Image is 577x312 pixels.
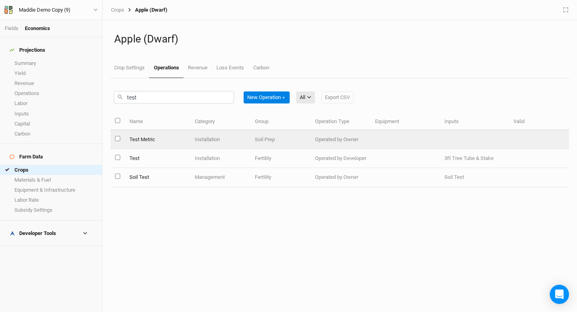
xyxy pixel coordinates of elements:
th: Inputs [440,113,509,130]
td: Operated by Developer [311,149,371,168]
div: Farm Data [10,154,43,160]
td: Test Metric [125,130,190,149]
button: All [296,91,315,103]
th: Name [125,113,190,130]
td: Installation [190,149,250,168]
a: Revenue [184,58,212,77]
td: Soil Prep [250,130,311,149]
input: Search [114,91,234,103]
div: Projections [10,47,45,53]
button: New Operation＋ [244,91,290,103]
div: Apple (Dwarf) [124,7,167,13]
th: Operation Type [311,113,371,130]
h1: Apple (Dwarf) [114,33,565,45]
td: Management [190,168,250,187]
input: select this item [115,155,120,160]
a: Loss Events [212,58,248,77]
div: Maddie Demo Copy (9) [19,6,71,14]
td: Operated by Owner [311,168,371,187]
td: Test [125,149,190,168]
a: Crops [111,7,124,13]
th: Equipment [371,113,440,130]
button: Maddie Demo Copy (9) [4,6,98,14]
div: All [300,93,305,101]
a: Carbon [249,58,274,77]
div: Open Intercom Messenger [550,285,569,304]
a: Fields [5,25,18,31]
button: Export CSV [321,91,353,103]
div: Economics [25,25,50,32]
input: select all items [115,118,120,123]
td: Installation [190,130,250,149]
input: select this item [115,136,120,141]
th: Valid [509,113,569,130]
td: Fertility [250,149,311,168]
a: Crop Settings [110,58,149,77]
div: Developer Tools [10,230,56,237]
th: Category [190,113,250,130]
h4: Developer Tools [5,225,97,241]
td: Soil Test [125,168,190,187]
a: Operations [149,58,183,78]
td: Fertility [250,168,311,187]
td: Operated by Owner [311,130,371,149]
span: 3ft Tree Tube & Stake [444,155,494,161]
input: select this item [115,174,120,179]
span: Soil Test [444,174,464,180]
th: Group [250,113,311,130]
